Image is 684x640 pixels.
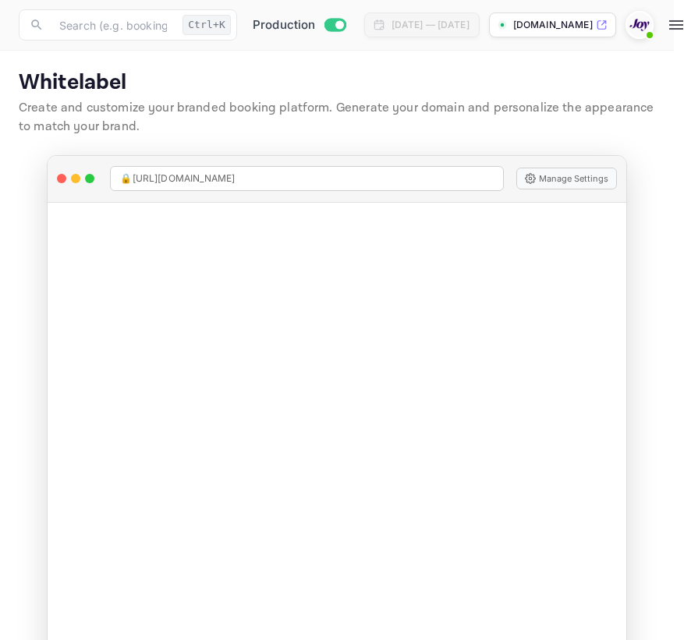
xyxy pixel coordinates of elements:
span: Production [253,16,316,34]
input: Search (e.g. bookings, documentation) [50,9,176,41]
p: [DOMAIN_NAME] [513,18,593,32]
img: With Joy [627,12,652,37]
span: 🔒 [URL][DOMAIN_NAME] [120,171,235,186]
div: Ctrl+K [183,15,231,35]
div: Switch to Sandbox mode [246,16,352,34]
p: Create and customize your branded booking platform. Generate your domain and personalize the appe... [19,99,655,136]
div: [DATE] — [DATE] [392,18,470,32]
button: Manage Settings [516,168,617,189]
p: Whitelabel [19,69,655,96]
